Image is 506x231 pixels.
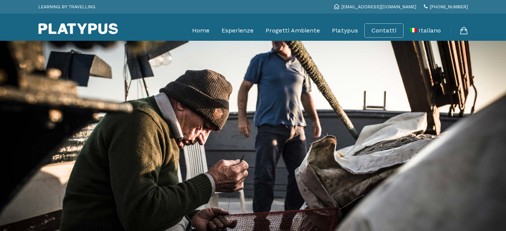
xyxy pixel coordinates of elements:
[38,2,95,12] p: LEARNING BY TRAVELLING
[410,21,441,40] a: Italiano
[38,23,118,34] img: Platypus
[192,21,209,40] a: Home
[424,4,468,9] a: [PHONE_NUMBER]
[371,27,396,34] a: Contatti
[266,21,320,40] a: Progetti Ambiente
[419,27,441,34] span: Italiano
[430,4,468,9] span: [PHONE_NUMBER]
[332,21,358,40] a: Platypus
[222,21,254,40] a: Esperienze
[341,4,416,9] span: [EMAIL_ADDRESS][DOMAIN_NAME]
[334,4,416,9] a: [EMAIL_ADDRESS][DOMAIN_NAME]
